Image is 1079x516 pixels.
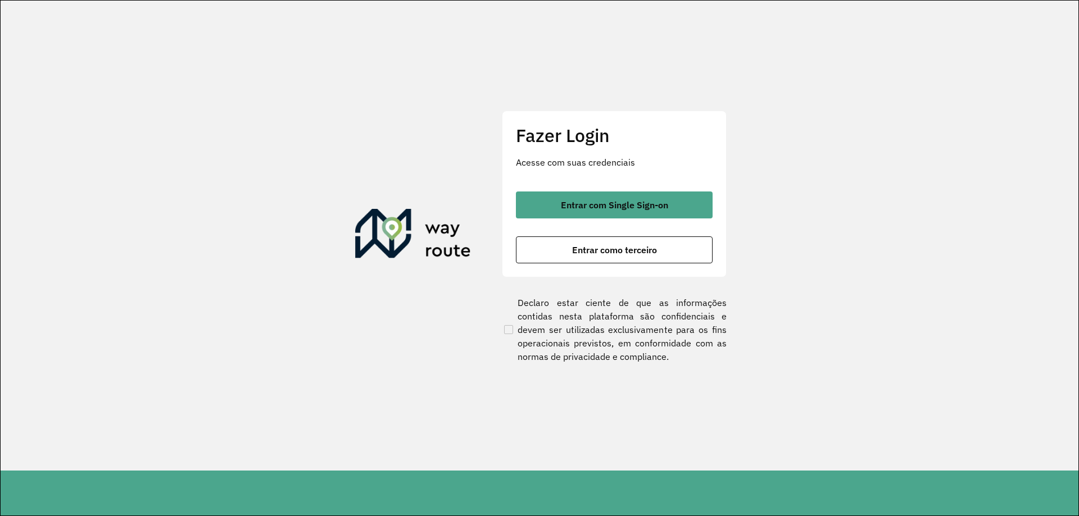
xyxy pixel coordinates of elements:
button: button [516,236,713,263]
label: Declaro estar ciente de que as informações contidas nesta plataforma são confidenciais e devem se... [502,296,727,363]
span: Entrar como terceiro [572,245,657,254]
img: Roteirizador AmbevTech [355,209,471,263]
span: Entrar com Single Sign-on [561,200,668,209]
p: Acesse com suas credenciais [516,156,713,169]
button: button [516,191,713,218]
h2: Fazer Login [516,125,713,146]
